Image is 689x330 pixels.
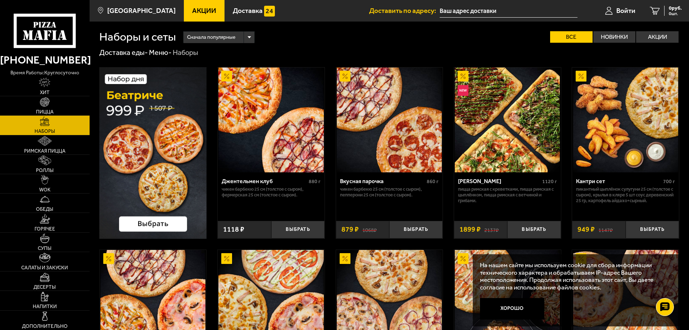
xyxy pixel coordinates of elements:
span: Наборы [35,129,55,134]
div: Кантри сет [576,178,661,185]
button: Выбрать [626,221,679,238]
span: Салаты и закуски [21,265,68,270]
span: 0 шт. [669,11,682,16]
p: Чикен Барбекю 25 см (толстое с сыром), Фермерская 25 см (толстое с сыром). [222,186,321,198]
img: Акционный [576,253,586,264]
button: Выбрать [271,221,325,238]
img: Акционный [458,71,468,82]
span: 1120 г [542,178,557,185]
a: АкционныйДжентельмен клуб [218,68,325,172]
span: Напитки [33,304,57,309]
s: 2137 ₽ [484,226,499,233]
span: Супы [38,246,51,251]
span: 880 г [309,178,321,185]
span: Обеды [36,207,53,212]
s: 1147 ₽ [598,226,613,233]
img: Джентельмен клуб [218,68,323,172]
span: Хит [40,90,50,95]
span: Доставить по адресу: [369,7,440,14]
a: АкционныйКантри сет [572,68,679,172]
span: [GEOGRAPHIC_DATA] [107,7,176,14]
div: Наборы [173,48,198,57]
div: Вкусная парочка [340,178,425,185]
img: Вкусная парочка [337,68,442,172]
img: Акционный [103,253,114,264]
p: На нашем сайте мы используем cookie для сбора информации технического характера и обрабатываем IP... [480,261,668,291]
button: Выбрать [389,221,443,238]
img: Акционный [221,253,232,264]
span: Сначала популярные [187,31,235,44]
button: Выбрать [507,221,561,238]
span: 0 руб. [669,6,682,11]
a: АкционныйВкусная парочка [336,68,443,172]
label: Все [550,31,593,43]
span: Акции [192,7,216,14]
span: Роллы [36,168,54,173]
span: 700 г [663,178,675,185]
p: Чикен Барбекю 25 см (толстое с сыром), Пепперони 25 см (толстое с сыром). [340,186,439,198]
h1: Наборы и сеты [99,31,176,43]
span: 1899 ₽ [459,226,481,233]
a: Доставка еды- [99,48,148,57]
span: WOK [39,187,50,192]
img: Кантри сет [573,68,678,172]
a: Меню- [149,48,172,57]
span: Десерты [33,285,56,290]
span: Дополнительно [22,324,68,329]
img: Акционный [221,71,232,82]
span: 1118 ₽ [223,226,244,233]
img: Акционный [340,71,350,82]
img: Акционный [340,253,350,264]
span: Доставка [233,7,263,14]
p: Пикантный цыплёнок сулугуни 25 см (толстое с сыром), крылья в кляре 5 шт соус деревенский 25 гр, ... [576,186,675,204]
span: 949 ₽ [577,226,595,233]
span: Войти [616,7,635,14]
s: 1068 ₽ [362,226,377,233]
input: Ваш адрес доставки [440,4,577,18]
img: Мама Миа [455,68,560,172]
label: Новинки [593,31,636,43]
span: 879 ₽ [341,226,359,233]
img: 15daf4d41897b9f0e9f617042186c801.svg [264,6,275,17]
p: Пицца Римская с креветками, Пицца Римская с цыплёнком, Пицца Римская с ветчиной и грибами. [458,186,557,204]
label: Акции [636,31,679,43]
img: Новинка [458,85,468,96]
div: [PERSON_NAME] [458,178,540,185]
span: 860 г [427,178,439,185]
a: АкционныйНовинкаМама Миа [454,68,561,172]
img: Акционный [576,71,586,82]
span: Горячее [35,227,55,232]
div: Джентельмен клуб [222,178,307,185]
img: Акционный [458,253,468,264]
button: Хорошо [480,298,545,320]
span: Пицца [36,110,54,115]
span: Римская пицца [24,149,65,154]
